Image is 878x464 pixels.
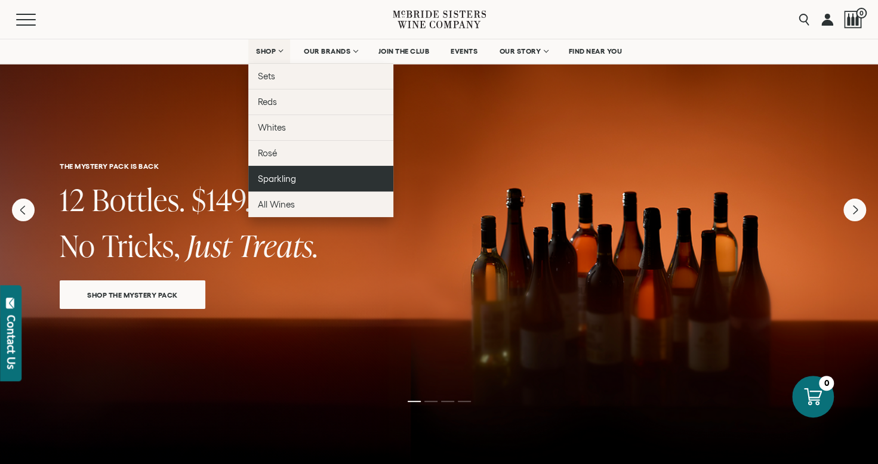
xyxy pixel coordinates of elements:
span: Reds [258,97,277,107]
span: OUR STORY [499,47,541,55]
a: EVENTS [443,39,485,63]
span: SHOP [256,47,276,55]
a: Reds [248,89,393,115]
span: OUR BRANDS [304,47,350,55]
span: Whites [258,122,286,132]
li: Page dot 3 [441,401,454,402]
a: JOIN THE CLUB [371,39,438,63]
a: SHOP THE MYSTERY PACK [60,280,205,309]
div: Contact Us [5,315,17,369]
h6: THE MYSTERY PACK IS BACK [60,162,818,170]
span: $149.99 [192,179,280,220]
a: Whites [248,115,393,140]
a: OUR STORY [491,39,555,63]
button: Previous [12,199,35,221]
span: 0 [856,8,867,18]
span: 12 [60,179,85,220]
span: Rosé [258,148,277,158]
li: Page dot 2 [424,401,438,402]
a: All Wines [248,191,393,217]
span: Sparkling [258,174,296,184]
span: Bottles. [92,179,185,220]
span: Just [187,225,232,266]
a: FIND NEAR YOU [561,39,630,63]
span: All Wines [258,199,295,209]
button: Mobile Menu Trigger [16,14,59,26]
span: EVENTS [451,47,477,55]
a: Rosé [248,140,393,166]
span: Tricks, [102,225,180,266]
span: JOIN THE CLUB [378,47,430,55]
li: Page dot 4 [458,401,471,402]
a: Sparkling [248,166,393,191]
span: FIND NEAR YOU [569,47,623,55]
a: OUR BRANDS [296,39,365,63]
a: SHOP [248,39,290,63]
span: Sets [258,71,275,81]
div: 0 [819,376,834,391]
span: Treats. [238,225,319,266]
button: Next [843,199,866,221]
span: SHOP THE MYSTERY PACK [66,288,199,302]
span: No [60,225,95,266]
li: Page dot 1 [408,401,421,402]
a: Sets [248,63,393,89]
